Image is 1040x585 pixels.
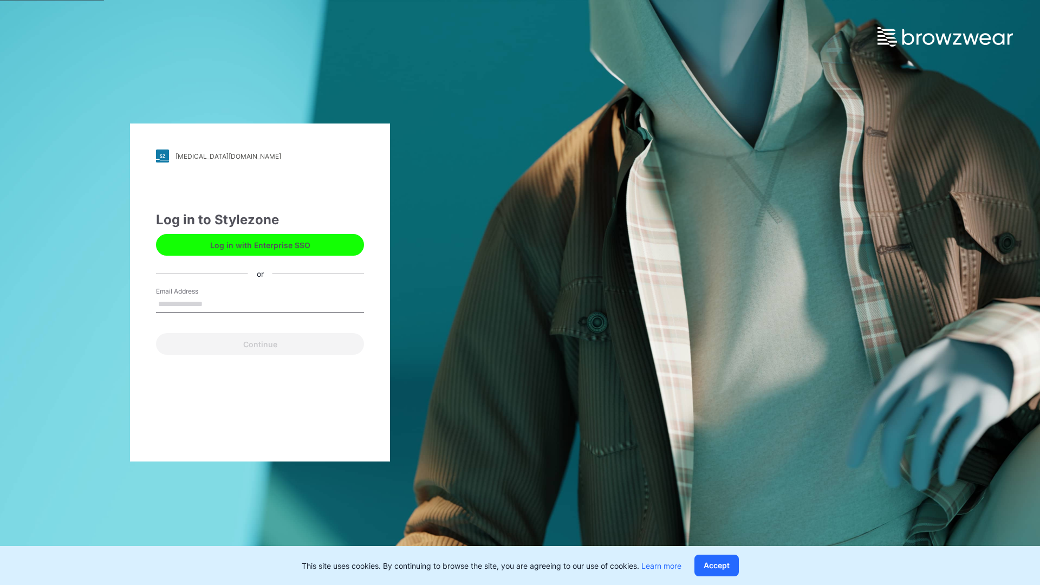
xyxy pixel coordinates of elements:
[156,234,364,256] button: Log in with Enterprise SSO
[156,149,364,162] a: [MEDICAL_DATA][DOMAIN_NAME]
[156,210,364,230] div: Log in to Stylezone
[302,560,681,571] p: This site uses cookies. By continuing to browse the site, you are agreeing to our use of cookies.
[156,287,232,296] label: Email Address
[877,27,1013,47] img: browzwear-logo.e42bd6dac1945053ebaf764b6aa21510.svg
[694,555,739,576] button: Accept
[175,152,281,160] div: [MEDICAL_DATA][DOMAIN_NAME]
[248,268,272,279] div: or
[641,561,681,570] a: Learn more
[156,149,169,162] img: stylezone-logo.562084cfcfab977791bfbf7441f1a819.svg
